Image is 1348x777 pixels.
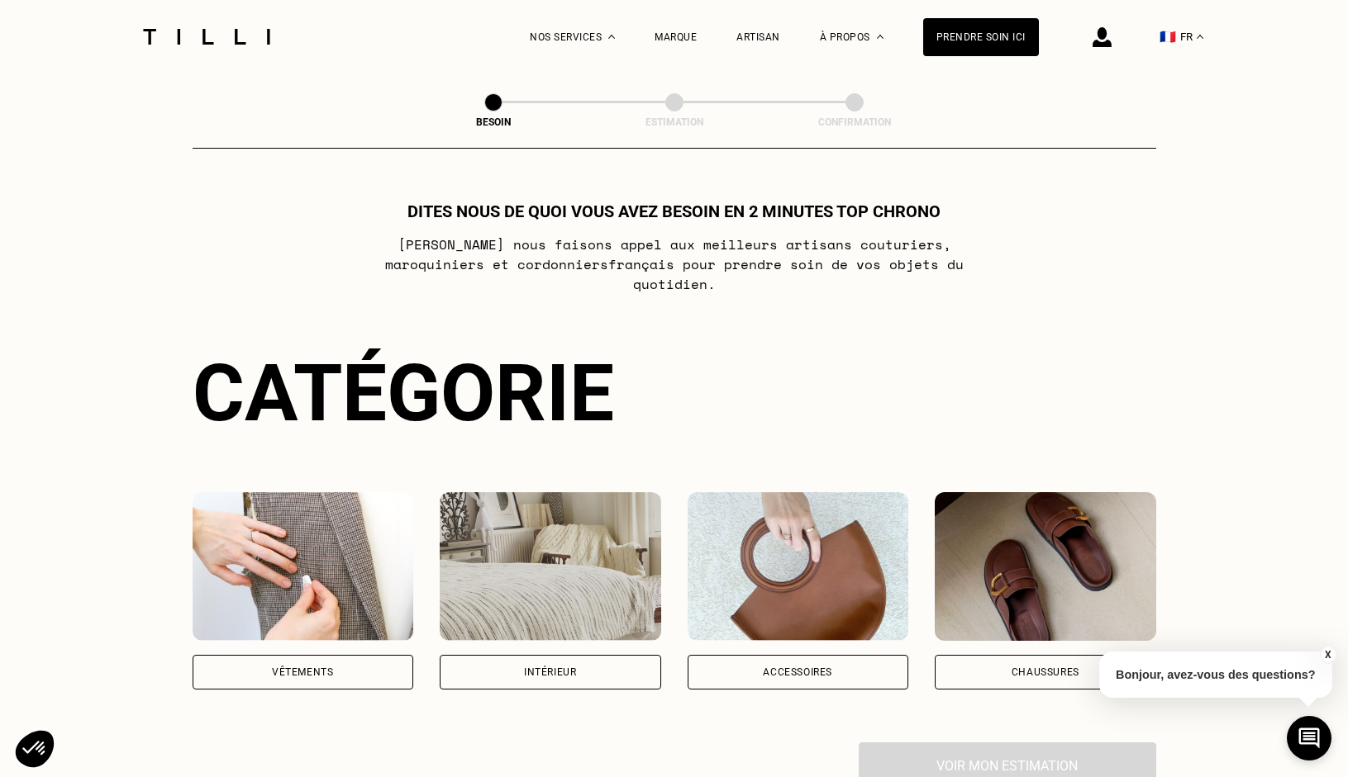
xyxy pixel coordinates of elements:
[193,492,414,641] img: Vêtements
[1099,651,1332,698] p: Bonjour, avez-vous des questions?
[1160,29,1176,45] span: 🇫🇷
[407,201,941,221] h1: Dites nous de quoi vous avez besoin en 2 minutes top chrono
[524,667,576,677] div: Intérieur
[1319,646,1336,664] button: X
[193,347,1156,439] div: Catégorie
[935,492,1156,641] img: Chaussures
[1197,35,1203,39] img: menu déroulant
[608,35,615,39] img: Menu déroulant
[1012,667,1079,677] div: Chaussures
[411,116,576,128] div: Besoin
[346,235,1002,294] p: [PERSON_NAME] nous faisons appel aux meilleurs artisans couturiers , maroquiniers et cordonniers ...
[440,492,661,641] img: Intérieur
[763,667,832,677] div: Accessoires
[655,31,697,43] a: Marque
[736,31,780,43] a: Artisan
[592,116,757,128] div: Estimation
[272,667,333,677] div: Vêtements
[923,18,1039,56] a: Prendre soin ici
[137,29,276,45] img: Logo du service de couturière Tilli
[688,492,909,641] img: Accessoires
[772,116,937,128] div: Confirmation
[1093,27,1112,47] img: icône connexion
[877,35,884,39] img: Menu déroulant à propos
